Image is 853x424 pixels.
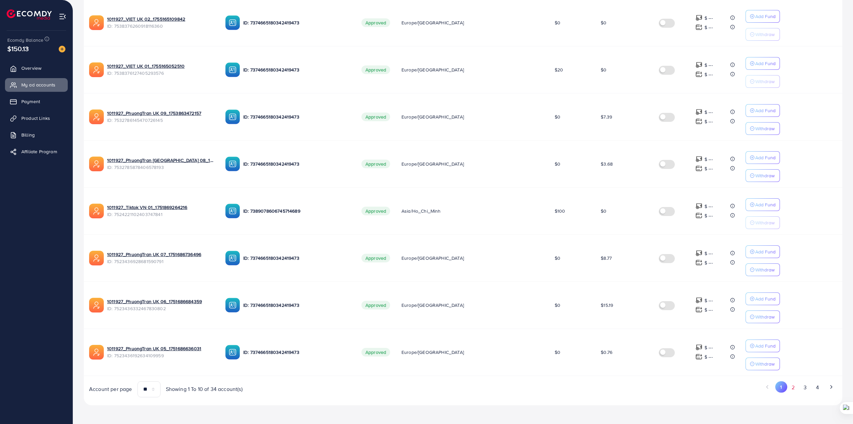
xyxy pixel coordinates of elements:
[243,348,351,356] p: ID: 7374665180342419473
[695,109,702,116] img: top-up amount
[746,104,780,117] button: Add Fund
[755,154,776,162] p: Add Fund
[107,70,215,76] span: ID: 7538376127405293576
[704,353,713,361] p: $ ---
[695,344,702,351] img: top-up amount
[21,81,55,88] span: My ad accounts
[746,122,780,135] button: Withdraw
[555,255,560,261] span: $0
[555,208,565,214] span: $100
[401,66,464,73] span: Europe/[GEOGRAPHIC_DATA]
[107,211,215,218] span: ID: 7524221102403747841
[755,295,776,303] p: Add Fund
[746,151,780,164] button: Add Fund
[225,298,240,312] img: ic-ba-acc.ded83a64.svg
[704,344,713,352] p: $ ---
[755,12,776,20] p: Add Fund
[704,212,713,220] p: $ ---
[225,15,240,30] img: ic-ba-acc.ded83a64.svg
[825,394,848,419] iframe: Chat
[755,201,776,209] p: Add Fund
[361,18,390,27] span: Approved
[89,110,104,124] img: ic-ads-acc.e4c84228.svg
[243,113,351,121] p: ID: 7374665180342419473
[695,156,702,163] img: top-up amount
[746,263,780,276] button: Withdraw
[107,352,215,359] span: ID: 7523436192634109959
[225,110,240,124] img: ic-ba-acc.ded83a64.svg
[225,157,240,171] img: ic-ba-acc.ded83a64.svg
[746,310,780,323] button: Withdraw
[401,161,464,167] span: Europe/[GEOGRAPHIC_DATA]
[107,110,215,117] a: 1011927_PhuongTran UK 09_1753863472157
[755,59,776,67] p: Add Fund
[695,24,702,31] img: top-up amount
[799,381,811,394] button: Go to page 3
[89,15,104,30] img: ic-ads-acc.e4c84228.svg
[746,169,780,182] button: Withdraw
[21,115,50,122] span: Product Links
[243,160,351,168] p: ID: 7374665180342419473
[755,360,775,368] p: Withdraw
[601,161,613,167] span: $3.68
[5,112,68,125] a: Product Links
[601,114,612,120] span: $7.39
[601,349,612,356] span: $0.76
[755,248,776,256] p: Add Fund
[5,61,68,75] a: Overview
[166,385,243,393] span: Showing 1 To 10 of 34 account(s)
[21,98,40,105] span: Payment
[755,77,775,85] p: Withdraw
[755,172,775,180] p: Withdraw
[695,306,702,313] img: top-up amount
[225,204,240,218] img: ic-ba-acc.ded83a64.svg
[755,313,775,321] p: Withdraw
[601,66,606,73] span: $0
[401,114,464,120] span: Europe/[GEOGRAPHIC_DATA]
[601,302,613,308] span: $15.19
[704,202,713,210] p: $ ---
[704,259,713,267] p: $ ---
[107,298,215,312] div: <span class='underline'>1011927_PhuongTran UK 06_1751686684359</span></br>7523436332467830802
[401,255,464,261] span: Europe/[GEOGRAPHIC_DATA]
[746,292,780,305] button: Add Fund
[555,114,560,120] span: $0
[811,381,823,394] button: Go to page 4
[225,345,240,360] img: ic-ba-acc.ded83a64.svg
[695,297,702,304] img: top-up amount
[107,251,215,258] a: 1011927_PhuongTran UK 07_1751686736496
[361,113,390,121] span: Approved
[89,204,104,218] img: ic-ads-acc.e4c84228.svg
[746,358,780,370] button: Withdraw
[361,348,390,357] span: Approved
[107,305,215,312] span: ID: 7523436332467830802
[601,255,612,261] span: $8.77
[695,250,702,257] img: top-up amount
[107,298,215,305] a: 1011927_PhuongTran UK 06_1751686684359
[555,302,560,308] span: $0
[695,259,702,266] img: top-up amount
[107,16,215,22] a: 1011927_VIET UK 02_1755165109842
[107,345,215,359] div: <span class='underline'>1011927_PhuongTran UK 05_1751686636031</span></br>7523436192634109959
[601,208,606,214] span: $0
[7,37,43,43] span: Ecomdy Balance
[7,9,52,20] a: logo
[704,296,713,304] p: $ ---
[746,216,780,229] button: Withdraw
[243,254,351,262] p: ID: 7374665180342419473
[704,155,713,163] p: $ ---
[225,62,240,77] img: ic-ba-acc.ded83a64.svg
[89,62,104,77] img: ic-ads-acc.e4c84228.svg
[107,157,215,171] div: <span class='underline'>1011927_PhuongTran UK 08_1753863400059</span></br>7532785878406578193
[704,118,713,126] p: $ ---
[401,302,464,308] span: Europe/[GEOGRAPHIC_DATA]
[107,258,215,265] span: ID: 7523436928681590791
[755,342,776,350] p: Add Fund
[704,306,713,314] p: $ ---
[21,132,35,138] span: Billing
[107,164,215,171] span: ID: 7532785878406578193
[695,165,702,172] img: top-up amount
[746,340,780,352] button: Add Fund
[775,381,787,393] button: Go to page 1
[89,298,104,312] img: ic-ads-acc.e4c84228.svg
